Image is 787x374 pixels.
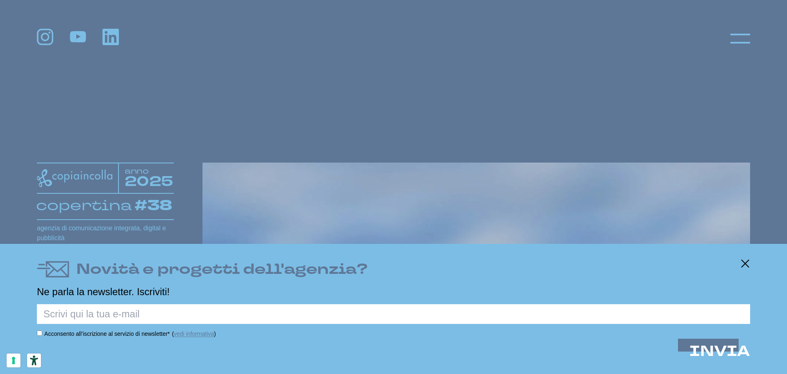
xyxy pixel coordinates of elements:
[37,304,750,324] input: Scrivi qui la tua e-mail
[37,223,174,243] h1: agenzia di comunicazione integrata, digital e pubblicità
[125,166,149,176] tspan: anno
[174,330,214,337] a: vedi informativa
[36,196,132,215] tspan: copertina
[135,195,173,216] tspan: #38
[44,330,170,337] label: Acconsento all’iscrizione al servizio di newsletter*
[37,287,750,297] p: Ne parla la newsletter. Iscriviti!
[125,172,174,191] tspan: 2025
[7,353,20,367] button: Le tue preferenze relative al consenso per le tecnologie di tracciamento
[689,342,750,361] span: INVIA
[172,330,216,337] span: ( )
[27,353,41,367] button: Strumenti di accessibilità
[689,344,750,360] button: INVIA
[76,259,368,280] h4: Novità e progetti dell'agenzia?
